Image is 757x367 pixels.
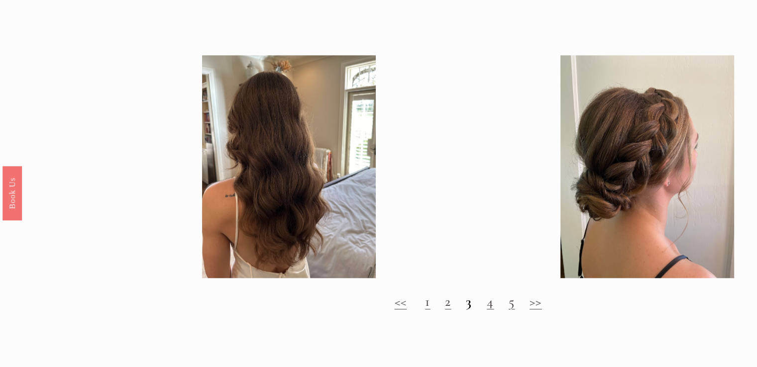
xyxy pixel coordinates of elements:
[394,293,407,310] a: <<
[445,293,451,310] a: 2
[466,293,472,310] strong: 3
[2,166,22,220] a: Book Us
[530,293,542,310] a: >>
[509,293,515,310] a: 5
[425,293,430,310] a: 1
[487,293,494,310] a: 4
